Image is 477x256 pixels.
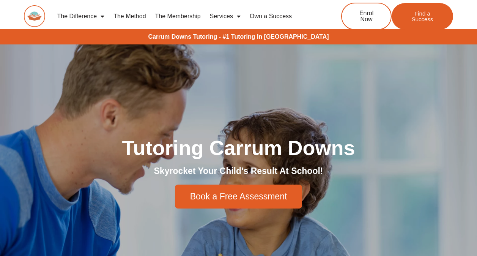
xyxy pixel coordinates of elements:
a: Book a Free Assessment [175,185,302,209]
a: Find a Success [392,3,453,30]
span: Enrol Now [353,10,379,22]
a: The Difference [53,8,109,25]
a: Own a Success [245,8,296,25]
a: The Method [109,8,150,25]
span: Find a Success [403,11,442,22]
a: The Membership [151,8,205,25]
a: Enrol Now [341,3,392,30]
span: Book a Free Assessment [190,192,287,201]
nav: Menu [53,8,317,25]
h1: Tutoring Carrum Downs [26,137,451,158]
h2: Skyrocket Your Child's Result At School! [26,166,451,177]
a: Services [205,8,245,25]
